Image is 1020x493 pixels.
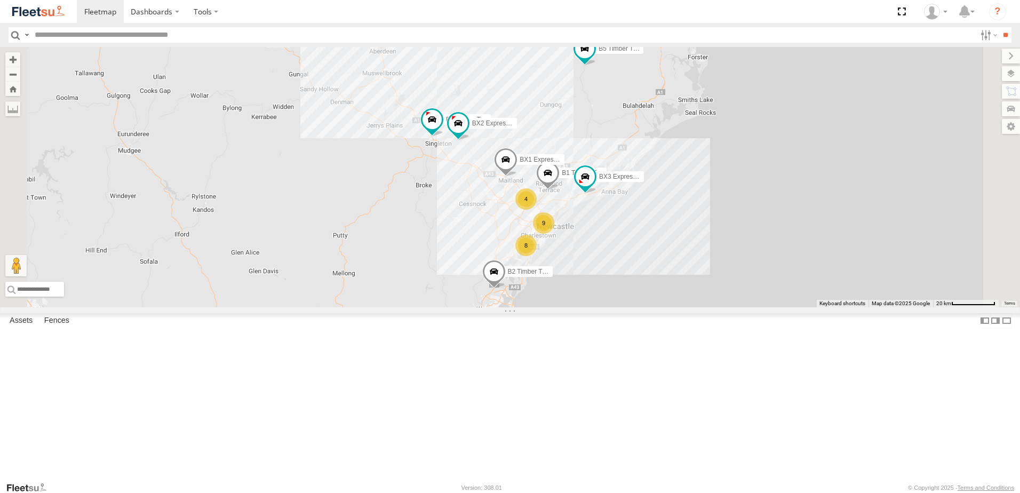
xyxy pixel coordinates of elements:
[515,188,537,210] div: 4
[920,4,951,20] div: James Cullen
[1001,313,1012,329] label: Hide Summary Table
[5,101,20,116] label: Measure
[6,482,55,493] a: Visit our Website
[562,169,608,177] span: B1 Timber Truck
[5,67,20,82] button: Zoom out
[936,300,951,306] span: 20 km
[599,45,645,52] span: B5 Timber Truck
[1002,119,1020,134] label: Map Settings
[989,3,1006,20] i: ?
[1004,301,1015,306] a: Terms (opens in new tab)
[5,52,20,67] button: Zoom in
[5,255,27,276] button: Drag Pegman onto the map to open Street View
[11,4,66,19] img: fleetsu-logo-horizontal.svg
[933,300,999,307] button: Map Scale: 20 km per 79 pixels
[976,27,999,43] label: Search Filter Options
[461,484,502,491] div: Version: 308.01
[520,156,568,164] span: BX1 Express Ute
[22,27,31,43] label: Search Query
[39,313,75,328] label: Fences
[990,313,1001,329] label: Dock Summary Table to the Right
[958,484,1014,491] a: Terms and Conditions
[979,313,990,329] label: Dock Summary Table to the Left
[819,300,865,307] button: Keyboard shortcuts
[599,173,648,180] span: BX3 Express Ute
[533,212,554,234] div: 9
[515,235,537,256] div: 8
[4,313,38,328] label: Assets
[5,82,20,96] button: Zoom Home
[908,484,1014,491] div: © Copyright 2025 -
[508,268,554,276] span: B2 Timber Truck
[472,120,521,127] span: BX2 Express Ute
[872,300,930,306] span: Map data ©2025 Google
